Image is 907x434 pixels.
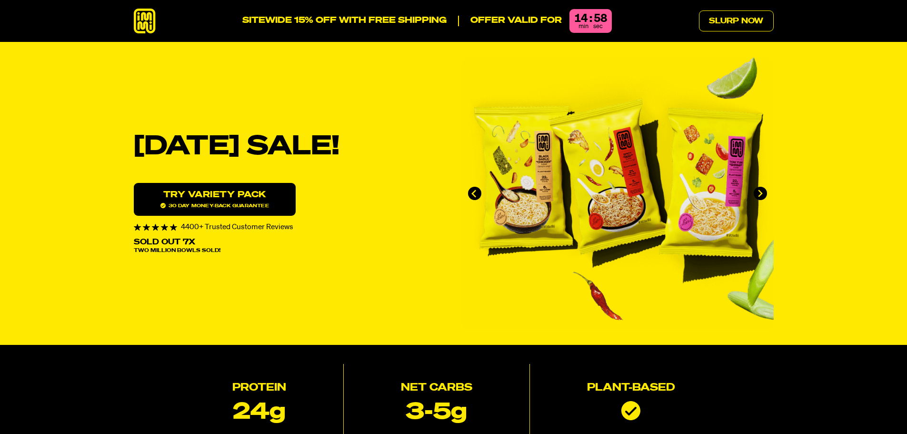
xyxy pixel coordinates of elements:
[134,183,296,216] a: Try variety Pack30 day money-back guarantee
[594,13,607,24] div: 58
[232,383,286,394] h2: Protein
[587,383,675,394] h2: Plant-based
[401,383,472,394] h2: Net Carbs
[589,13,592,24] div: :
[461,57,774,330] div: immi slideshow
[406,401,467,424] p: 3-5g
[578,23,588,30] span: min
[134,239,195,246] p: Sold Out 7X
[593,23,603,30] span: sec
[754,187,767,200] button: Next slide
[160,203,269,208] span: 30 day money-back guarantee
[233,401,286,424] p: 24g
[242,16,447,26] p: SITEWIDE 15% OFF WITH FREE SHIPPING
[468,187,481,200] button: Go to last slide
[134,223,446,231] div: 4400+ Trusted Customer Reviews
[699,10,774,31] a: Slurp Now
[458,16,562,26] p: Offer valid for
[134,248,220,253] span: Two Million Bowls Sold!
[574,13,588,24] div: 14
[461,57,774,330] li: 1 of 4
[134,133,446,160] h1: [DATE] SALE!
